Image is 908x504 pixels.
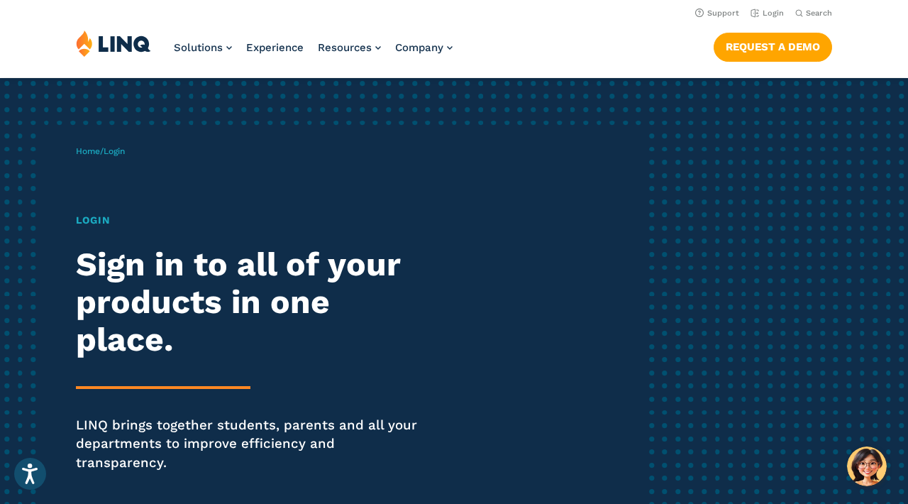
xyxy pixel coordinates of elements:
[246,41,304,54] a: Experience
[714,30,832,61] nav: Button Navigation
[76,416,426,473] p: LINQ brings together students, parents and all your departments to improve efficiency and transpa...
[395,41,453,54] a: Company
[174,30,453,77] nav: Primary Navigation
[806,9,832,18] span: Search
[318,41,381,54] a: Resources
[751,9,784,18] a: Login
[76,213,426,228] h1: Login
[395,41,443,54] span: Company
[174,41,223,54] span: Solutions
[104,146,125,156] span: Login
[76,30,151,57] img: LINQ | K‑12 Software
[714,33,832,61] a: Request a Demo
[76,146,125,156] span: /
[695,9,739,18] a: Support
[174,41,232,54] a: Solutions
[76,246,426,358] h2: Sign in to all of your products in one place.
[318,41,372,54] span: Resources
[76,146,100,156] a: Home
[795,8,832,18] button: Open Search Bar
[847,447,887,486] button: Hello, have a question? Let’s chat.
